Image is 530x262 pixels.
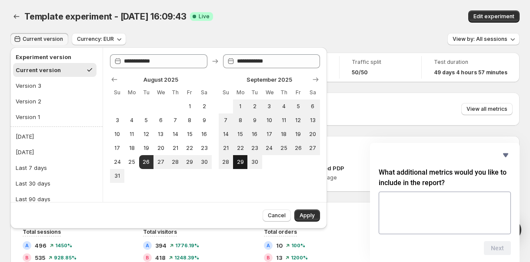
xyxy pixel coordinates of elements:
[10,33,68,45] button: Current version
[306,86,320,99] th: Saturday
[434,69,507,76] span: 49 days 4 hours 57 minutes
[175,243,199,248] span: 1776.19%
[219,141,233,155] button: Sunday September 21 2025
[139,86,153,99] th: Tuesday
[262,86,277,99] th: Wednesday
[222,117,230,124] span: 7
[168,86,182,99] th: Thursday
[233,86,247,99] th: Monday
[113,145,121,152] span: 17
[352,58,409,77] a: Traffic split50/50
[200,159,208,166] span: 30
[113,89,121,96] span: Su
[153,141,168,155] button: Wednesday August 20 2025
[352,69,368,76] span: 50/50
[294,145,302,152] span: 26
[306,99,320,113] button: Saturday September 6 2025
[168,113,182,127] button: Thursday August 7 2025
[277,86,291,99] th: Thursday
[306,127,320,141] button: Saturday September 20 2025
[174,255,199,260] span: 1248.39%
[171,117,179,124] span: 7
[379,150,511,255] div: What additional metrics would you like to include in the report?
[183,99,197,113] button: Friday August 1 2025
[222,89,230,96] span: Su
[277,141,291,155] button: Thursday September 25 2025
[251,103,258,110] span: 2
[124,86,139,99] th: Monday
[484,241,511,255] button: Next question
[16,113,40,121] div: Version 1
[113,131,121,138] span: 10
[171,131,179,138] span: 14
[461,103,513,115] button: View all metrics
[262,113,277,127] button: Wednesday September 10 2025
[266,145,273,152] span: 24
[247,113,262,127] button: Tuesday September 9 2025
[200,117,208,124] span: 9
[13,129,100,143] button: [DATE]
[197,86,211,99] th: Saturday
[277,113,291,127] button: Thursday September 11 2025
[55,243,72,248] span: 1450%
[233,141,247,155] button: Monday September 22 2025
[266,117,273,124] span: 10
[186,117,193,124] span: 8
[13,63,97,77] button: Current version
[276,241,283,250] span: 10
[434,58,507,77] a: Test duration49 days 4 hours 57 minutes
[24,11,187,22] span: Template experiment - [DATE] 16:09:43
[16,97,41,106] div: Version 2
[294,103,302,110] span: 5
[128,117,135,124] span: 4
[72,33,126,45] button: Currency: EUR
[124,141,139,155] button: Monday August 18 2025
[291,86,305,99] th: Friday
[183,113,197,127] button: Friday August 8 2025
[379,192,511,234] textarea: What additional metrics would you like to include in the report?
[197,155,211,169] button: Saturday August 30 2025
[155,253,166,262] span: 418
[143,131,150,138] span: 12
[197,127,211,141] button: Saturday August 16 2025
[309,131,317,138] span: 20
[128,159,135,166] span: 25
[168,155,182,169] button: Thursday August 28 2025
[294,117,302,124] span: 12
[143,89,150,96] span: Tu
[266,131,273,138] span: 17
[280,89,287,96] span: Th
[197,141,211,155] button: Saturday August 23 2025
[280,117,287,124] span: 11
[197,113,211,127] button: Saturday August 9 2025
[168,127,182,141] button: Thursday August 14 2025
[294,131,302,138] span: 19
[146,255,149,260] h2: B
[171,145,179,152] span: 21
[153,155,168,169] button: Wednesday August 27 2025
[277,127,291,141] button: Thursday September 18 2025
[468,10,520,23] button: Edit experiment
[247,86,262,99] th: Tuesday
[16,132,34,141] div: [DATE]
[157,145,164,152] span: 20
[186,145,193,152] span: 22
[128,89,135,96] span: Mo
[157,117,164,124] span: 6
[251,145,258,152] span: 23
[453,36,507,43] span: View by: All sessions
[276,253,282,262] span: 13
[186,159,193,166] span: 29
[168,141,182,155] button: Thursday August 21 2025
[155,241,167,250] span: 394
[124,113,139,127] button: Monday August 4 2025
[237,159,244,166] span: 29
[291,255,308,260] span: 1200%
[139,127,153,141] button: Tuesday August 12 2025
[300,212,315,219] span: Apply
[200,103,208,110] span: 2
[379,167,511,188] h2: What additional metrics would you like to include in the report?
[153,113,168,127] button: Wednesday August 6 2025
[153,127,168,141] button: Wednesday August 13 2025
[294,89,302,96] span: Fr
